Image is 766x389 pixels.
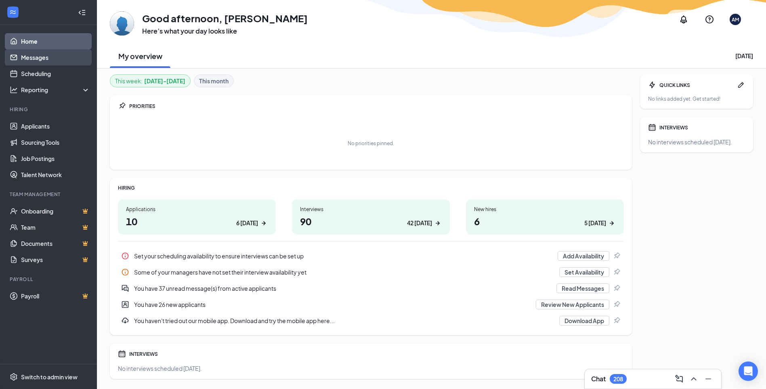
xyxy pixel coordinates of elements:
svg: Download [121,317,129,325]
div: HIRING [118,184,624,191]
div: Set your scheduling availability to ensure interviews can be set up [134,252,553,260]
div: No priorities pinned. [348,140,394,147]
div: You haven't tried out our mobile app. Download and try the mobile app here... [118,313,624,329]
svg: DoubleChatActive [121,284,129,292]
svg: ComposeMessage [674,374,684,384]
img: Alana Marquardt [110,11,134,36]
h1: Good afternoon, [PERSON_NAME] [142,11,308,25]
div: QUICK LINKS [659,82,734,89]
svg: ArrowRight [260,219,268,227]
div: Payroll [10,276,88,283]
div: You haven't tried out our mobile app. Download and try the mobile app here... [134,317,554,325]
div: No interviews scheduled [DATE]. [118,364,624,372]
button: Minimize [702,372,715,385]
div: You have 37 unread message(s) from active applicants [134,284,552,292]
svg: Calendar [648,123,656,131]
a: Scheduling [21,66,90,82]
div: Interviews [300,206,442,213]
div: Hiring [10,106,88,113]
svg: Notifications [679,15,688,24]
a: Job Postings [21,150,90,167]
a: OnboardingCrown [21,203,90,219]
a: Applicants [21,118,90,134]
button: Review New Applicants [536,300,609,309]
h1: 90 [300,214,442,228]
a: DocumentsCrown [21,235,90,252]
div: No interviews scheduled [DATE]. [648,138,745,146]
div: [DATE] [735,52,753,60]
div: Applications [126,206,268,213]
svg: ArrowRight [434,219,442,227]
a: InfoSome of your managers have not set their interview availability yetSet AvailabilityPin [118,264,624,280]
div: New hires [474,206,616,213]
a: Home [21,33,90,49]
svg: QuestionInfo [705,15,714,24]
svg: Pin [613,252,621,260]
a: TeamCrown [21,219,90,235]
div: No links added yet. Get started! [648,95,745,102]
div: This week : [115,76,185,85]
div: PRIORITIES [129,103,624,110]
a: InfoSet your scheduling availability to ensure interviews can be set upAdd AvailabilityPin [118,248,624,264]
svg: Pin [613,317,621,325]
div: Open Intercom Messenger [739,362,758,381]
button: Add Availability [558,251,609,261]
div: Some of your managers have not set their interview availability yet [118,264,624,280]
a: New hires65 [DATE]ArrowRight [466,199,624,235]
b: [DATE] - [DATE] [144,76,185,85]
svg: Settings [10,373,18,381]
button: ChevronUp [687,372,700,385]
div: 5 [DATE] [584,219,606,227]
h3: Chat [591,374,606,383]
div: AM [732,16,739,23]
h1: 6 [474,214,616,228]
a: Sourcing Tools [21,134,90,150]
div: Team Management [10,191,88,198]
a: SurveysCrown [21,252,90,268]
svg: UserEntity [121,300,129,309]
button: Read Messages [556,283,609,293]
div: Some of your managers have not set their interview availability yet [134,268,554,276]
svg: Info [121,268,129,276]
a: DownloadYou haven't tried out our mobile app. Download and try the mobile app here...Download AppPin [118,313,624,329]
a: Interviews9042 [DATE]ArrowRight [292,199,450,235]
h2: My overview [118,51,162,61]
svg: Info [121,252,129,260]
svg: Pin [118,102,126,110]
svg: Pin [613,300,621,309]
div: 6 [DATE] [236,219,258,227]
a: PayrollCrown [21,288,90,304]
a: UserEntityYou have 26 new applicantsReview New ApplicantsPin [118,296,624,313]
svg: Minimize [703,374,713,384]
svg: Collapse [78,8,86,17]
div: Reporting [21,86,90,94]
svg: ChevronUp [689,374,699,384]
button: Set Availability [559,267,609,277]
h1: 10 [126,214,268,228]
a: DoubleChatActiveYou have 37 unread message(s) from active applicantsRead MessagesPin [118,280,624,296]
svg: Pen [737,81,745,89]
a: Applications106 [DATE]ArrowRight [118,199,276,235]
div: Set your scheduling availability to ensure interviews can be set up [118,248,624,264]
svg: ArrowRight [608,219,616,227]
div: INTERVIEWS [129,351,624,357]
svg: Pin [613,268,621,276]
div: INTERVIEWS [659,124,745,131]
button: Download App [559,316,609,326]
a: Messages [21,49,90,66]
div: You have 26 new applicants [118,296,624,313]
h3: Here’s what your day looks like [142,27,308,36]
div: 42 [DATE] [407,219,432,227]
a: Talent Network [21,167,90,183]
button: ComposeMessage [673,372,686,385]
svg: Pin [613,284,621,292]
div: Switch to admin view [21,373,78,381]
div: 208 [613,376,623,383]
svg: Analysis [10,86,18,94]
div: You have 26 new applicants [134,300,531,309]
b: This month [199,76,229,85]
svg: Bolt [648,81,656,89]
div: You have 37 unread message(s) from active applicants [118,280,624,296]
svg: Calendar [118,350,126,358]
svg: WorkstreamLogo [9,8,17,16]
